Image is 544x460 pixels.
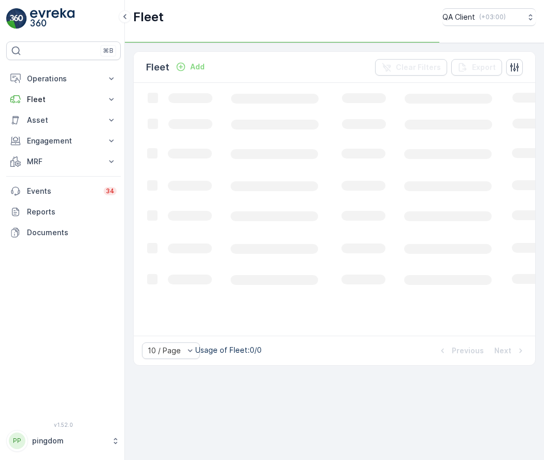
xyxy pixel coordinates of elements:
[442,12,475,22] p: QA Client
[6,131,121,151] button: Engagement
[190,62,205,72] p: Add
[27,74,100,84] p: Operations
[452,346,484,356] p: Previous
[442,8,536,26] button: QA Client(+03:00)
[30,8,75,29] img: logo_light-DOdMpM7g.png
[6,430,121,452] button: PPpingdom
[451,59,502,76] button: Export
[27,156,100,167] p: MRF
[6,151,121,172] button: MRF
[494,346,511,356] p: Next
[32,436,106,446] p: pingdom
[6,110,121,131] button: Asset
[436,344,485,357] button: Previous
[6,89,121,110] button: Fleet
[103,47,113,55] p: ⌘B
[146,60,169,75] p: Fleet
[479,13,506,21] p: ( +03:00 )
[27,227,117,238] p: Documents
[27,136,100,146] p: Engagement
[6,68,121,89] button: Operations
[106,187,114,195] p: 34
[6,181,121,202] a: Events34
[6,222,121,243] a: Documents
[27,186,97,196] p: Events
[171,61,209,73] button: Add
[493,344,527,357] button: Next
[195,345,262,355] p: Usage of Fleet : 0/0
[9,433,25,449] div: PP
[27,207,117,217] p: Reports
[396,62,441,73] p: Clear Filters
[27,94,100,105] p: Fleet
[6,202,121,222] a: Reports
[6,422,121,428] span: v 1.52.0
[472,62,496,73] p: Export
[133,9,164,25] p: Fleet
[375,59,447,76] button: Clear Filters
[27,115,100,125] p: Asset
[6,8,27,29] img: logo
